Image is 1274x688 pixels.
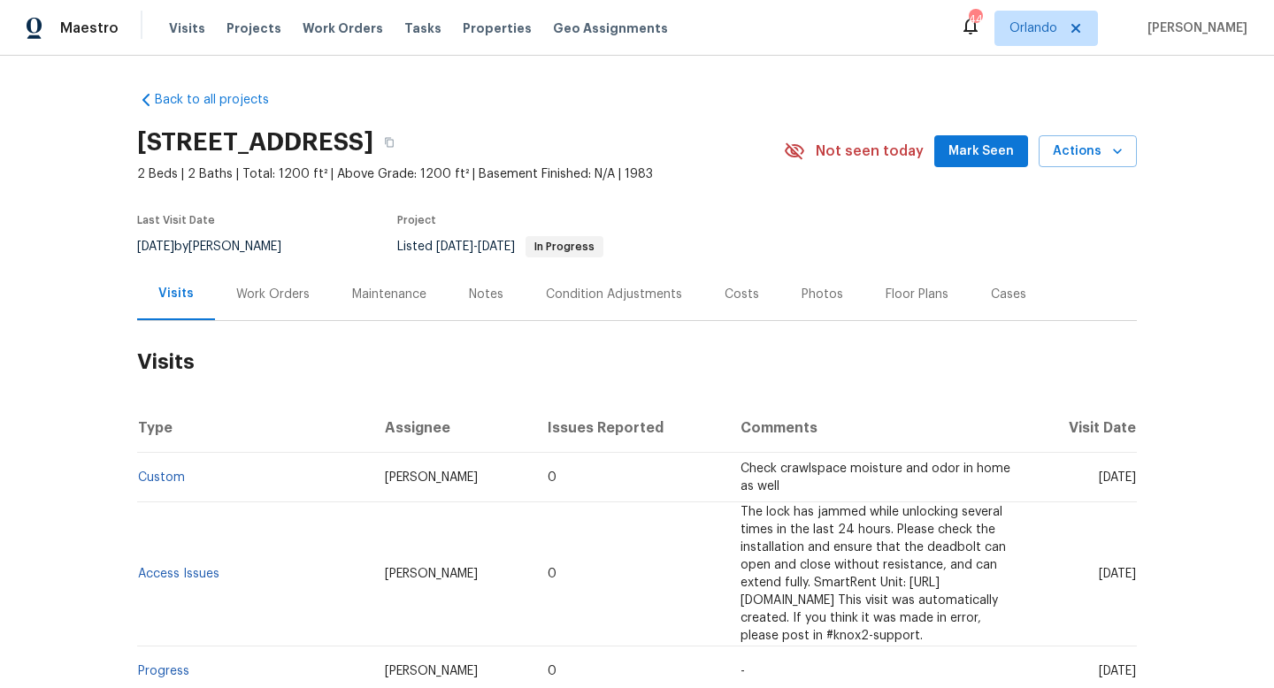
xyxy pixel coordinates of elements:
div: Condition Adjustments [546,286,682,303]
span: Visits [169,19,205,37]
a: Access Issues [138,568,219,580]
span: Geo Assignments [553,19,668,37]
a: Back to all projects [137,91,307,109]
h2: Visits [137,321,1137,403]
span: 2 Beds | 2 Baths | Total: 1200 ft² | Above Grade: 1200 ft² | Basement Finished: N/A | 1983 [137,165,784,183]
span: [DATE] [1099,568,1136,580]
span: Orlando [1009,19,1057,37]
h2: [STREET_ADDRESS] [137,134,373,151]
span: 0 [548,665,556,677]
span: [DATE] [436,241,473,253]
div: Visits [158,285,194,302]
th: Comments [726,403,1026,453]
span: - [436,241,515,253]
div: by [PERSON_NAME] [137,236,303,257]
span: Tasks [404,22,441,34]
span: [DATE] [478,241,515,253]
button: Copy Address [373,126,405,158]
div: Maintenance [352,286,426,303]
span: - [741,665,745,677]
span: Work Orders [303,19,383,37]
button: Mark Seen [934,135,1028,168]
span: Not seen today [816,142,924,160]
span: Projects [226,19,281,37]
th: Type [137,403,371,453]
div: Floor Plans [886,286,948,303]
span: Properties [463,19,532,37]
span: [DATE] [1099,665,1136,677]
div: Photos [802,286,843,303]
th: Issues Reported [533,403,727,453]
th: Assignee [371,403,533,453]
span: Actions [1053,141,1123,163]
span: Listed [397,241,603,253]
button: Actions [1039,135,1137,168]
div: 44 [969,11,981,28]
div: Cases [991,286,1026,303]
span: Maestro [60,19,119,37]
span: [DATE] [137,241,174,253]
span: 0 [548,568,556,580]
span: Mark Seen [948,141,1014,163]
div: Notes [469,286,503,303]
span: [PERSON_NAME] [385,665,478,677]
div: Work Orders [236,286,310,303]
span: [DATE] [1099,471,1136,484]
span: [PERSON_NAME] [385,568,478,580]
span: Last Visit Date [137,215,215,226]
span: Check crawlspace moisture and odor in home as well [741,462,1010,493]
span: [PERSON_NAME] [385,471,478,484]
span: Project [397,215,436,226]
div: Costs [725,286,759,303]
th: Visit Date [1026,403,1137,453]
span: In Progress [527,241,602,252]
span: The lock has jammed while unlocking several times in the last 24 hours. Please check the installa... [741,506,1006,642]
a: Custom [138,471,185,484]
span: [PERSON_NAME] [1140,19,1247,37]
a: Progress [138,665,189,677]
span: 0 [548,471,556,484]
